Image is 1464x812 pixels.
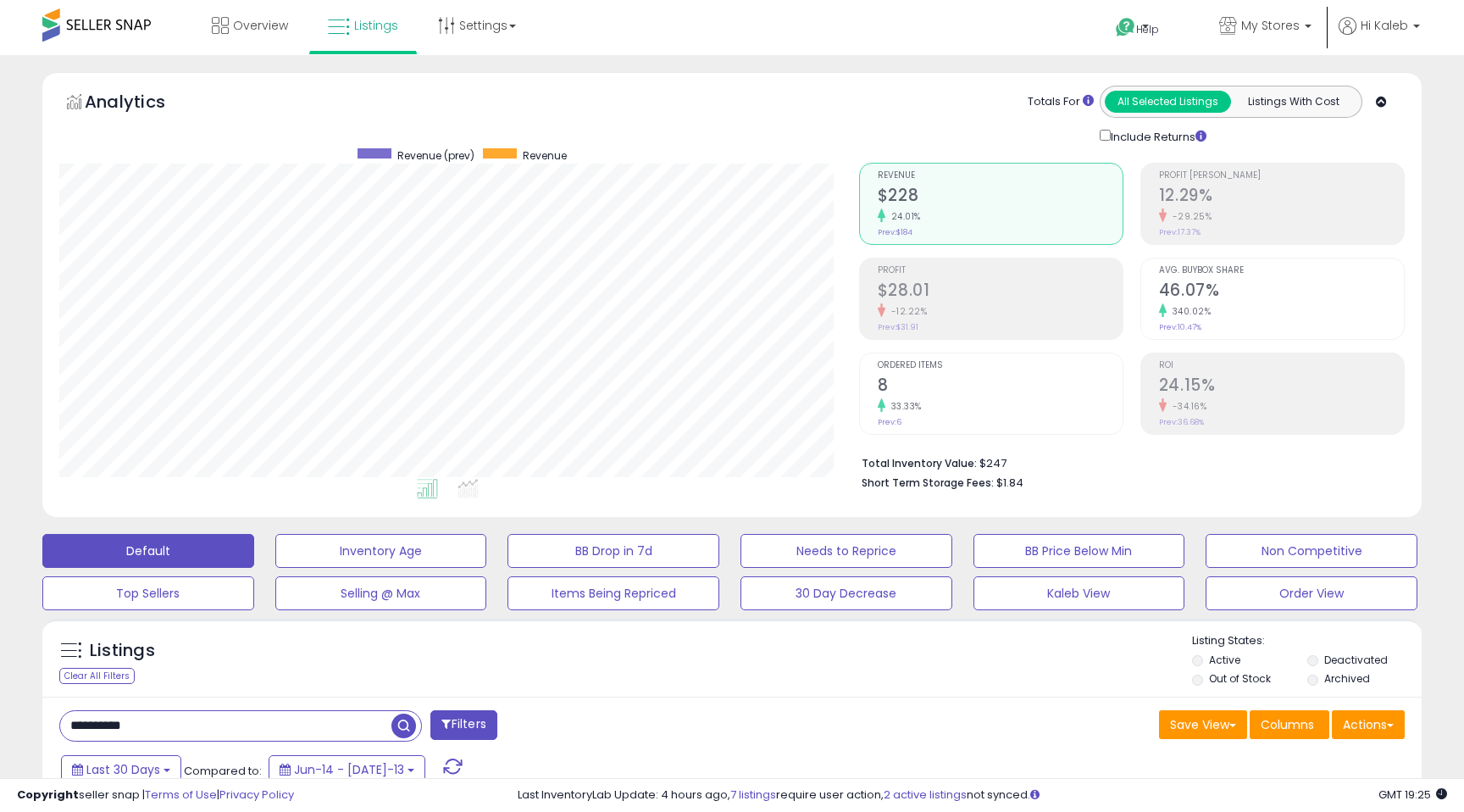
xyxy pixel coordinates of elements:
[996,475,1023,491] span: $1.84
[90,639,155,663] h5: Listings
[1167,400,1207,413] small: -34.16%
[61,755,181,784] button: Last 30 Days
[507,534,719,568] button: BB Drop in 7d
[294,761,404,778] span: Jun-14 - [DATE]-13
[1209,653,1240,667] label: Active
[1105,91,1231,113] button: All Selected Listings
[42,534,254,568] button: Default
[1159,322,1201,332] small: Prev: 10.47%
[86,761,160,778] span: Last 30 Days
[862,452,1392,472] li: $247
[1261,716,1314,733] span: Columns
[1167,305,1212,318] small: 340.02%
[884,787,967,803] a: 2 active listings
[878,375,1123,398] h2: 8
[354,17,398,34] span: Listings
[518,787,1447,804] div: Last InventoryLab Update: 4 hours ago, require user action, not synced.
[17,787,79,803] strong: Copyright
[17,787,294,804] div: seller snap | |
[878,417,901,427] small: Prev: 6
[878,227,912,237] small: Prev: $184
[1102,4,1192,55] a: Help
[85,90,198,118] h5: Analytics
[1206,534,1417,568] button: Non Competitive
[885,210,921,223] small: 24.01%
[1332,710,1405,739] button: Actions
[1159,710,1247,739] button: Save View
[878,266,1123,275] span: Profit
[1241,17,1300,34] span: My Stores
[878,171,1123,181] span: Revenue
[1136,22,1159,36] span: Help
[1324,671,1370,686] label: Archived
[885,305,928,318] small: -12.22%
[1159,375,1404,398] h2: 24.15%
[878,361,1123,370] span: Ordered Items
[1159,186,1404,209] h2: 12.29%
[523,148,567,163] span: Revenue
[1378,787,1447,803] span: 2025-08-13 19:25 GMT
[1192,633,1421,649] p: Listing States:
[275,534,487,568] button: Inventory Age
[862,476,994,490] b: Short Term Storage Fees:
[1159,361,1404,370] span: ROI
[1115,17,1136,38] i: Get Help
[878,281,1123,303] h2: $28.01
[740,576,952,610] button: 30 Day Decrease
[145,787,217,803] a: Terms of Use
[1250,710,1329,739] button: Columns
[885,400,922,413] small: 33.33%
[1087,126,1227,146] div: Include Returns
[1167,210,1212,223] small: -29.25%
[42,576,254,610] button: Top Sellers
[1159,227,1201,237] small: Prev: 17.37%
[1339,17,1420,55] a: Hi Kaleb
[862,456,977,470] b: Total Inventory Value:
[219,787,294,803] a: Privacy Policy
[233,17,288,34] span: Overview
[1230,91,1356,113] button: Listings With Cost
[878,186,1123,209] h2: $228
[878,322,918,332] small: Prev: $31.91
[973,576,1185,610] button: Kaleb View
[1206,576,1417,610] button: Order View
[275,576,487,610] button: Selling @ Max
[1159,266,1404,275] span: Avg. Buybox Share
[1159,281,1404,303] h2: 46.07%
[1361,17,1408,34] span: Hi Kaleb
[1159,171,1404,181] span: Profit [PERSON_NAME]
[59,668,135,684] div: Clear All Filters
[973,534,1185,568] button: BB Price Below Min
[1028,94,1094,110] div: Totals For
[740,534,952,568] button: Needs to Reprice
[430,710,496,740] button: Filters
[1324,653,1388,667] label: Deactivated
[1159,417,1204,427] small: Prev: 36.68%
[397,148,474,163] span: Revenue (prev)
[730,787,776,803] a: 7 listings
[269,755,425,784] button: Jun-14 - [DATE]-13
[1209,671,1271,686] label: Out of Stock
[507,576,719,610] button: Items Being Repriced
